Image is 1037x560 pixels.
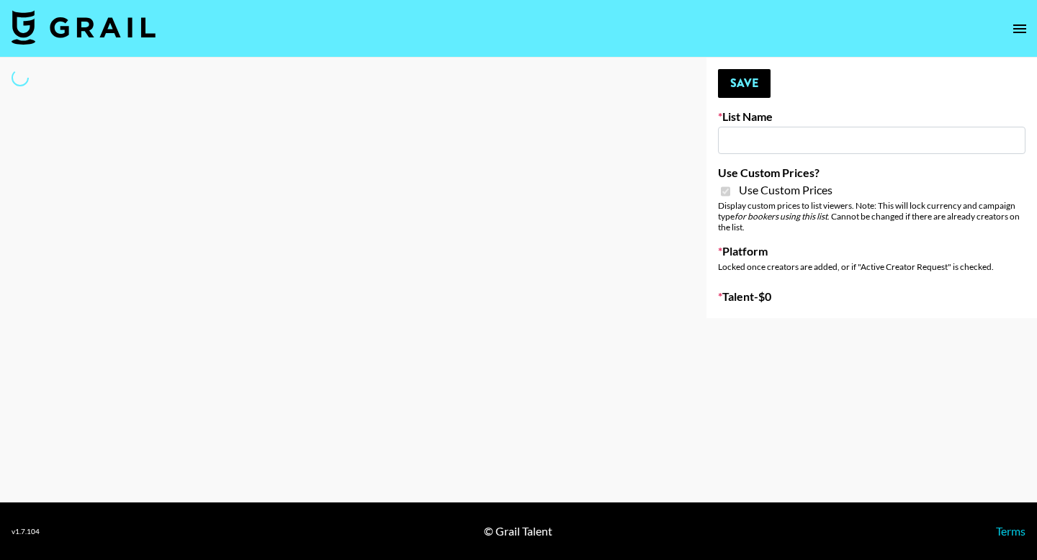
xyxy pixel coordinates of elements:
div: © Grail Talent [484,524,552,538]
label: Use Custom Prices? [718,166,1025,180]
label: List Name [718,109,1025,124]
div: Display custom prices to list viewers. Note: This will lock currency and campaign type . Cannot b... [718,200,1025,232]
label: Platform [718,244,1025,258]
button: open drawer [1005,14,1034,43]
div: v 1.7.104 [12,527,40,536]
label: Talent - $ 0 [718,289,1025,304]
a: Terms [996,524,1025,538]
div: Locked once creators are added, or if "Active Creator Request" is checked. [718,261,1025,272]
span: Use Custom Prices [739,183,832,197]
button: Save [718,69,771,98]
img: Grail Talent [12,10,156,45]
em: for bookers using this list [735,211,827,222]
